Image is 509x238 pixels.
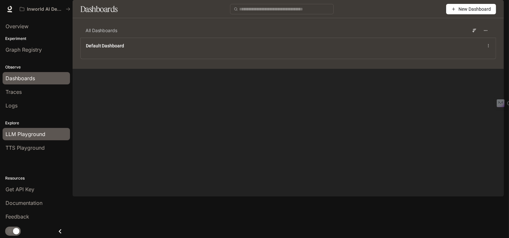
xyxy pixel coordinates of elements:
h1: Dashboards [80,3,118,16]
span: All Dashboards [86,27,117,34]
button: New Dashboard [446,4,496,14]
a: Default Dashboard [86,43,124,49]
p: Inworld AI Demos [27,6,63,12]
button: All workspaces [17,3,73,16]
span: New Dashboard [458,6,491,13]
